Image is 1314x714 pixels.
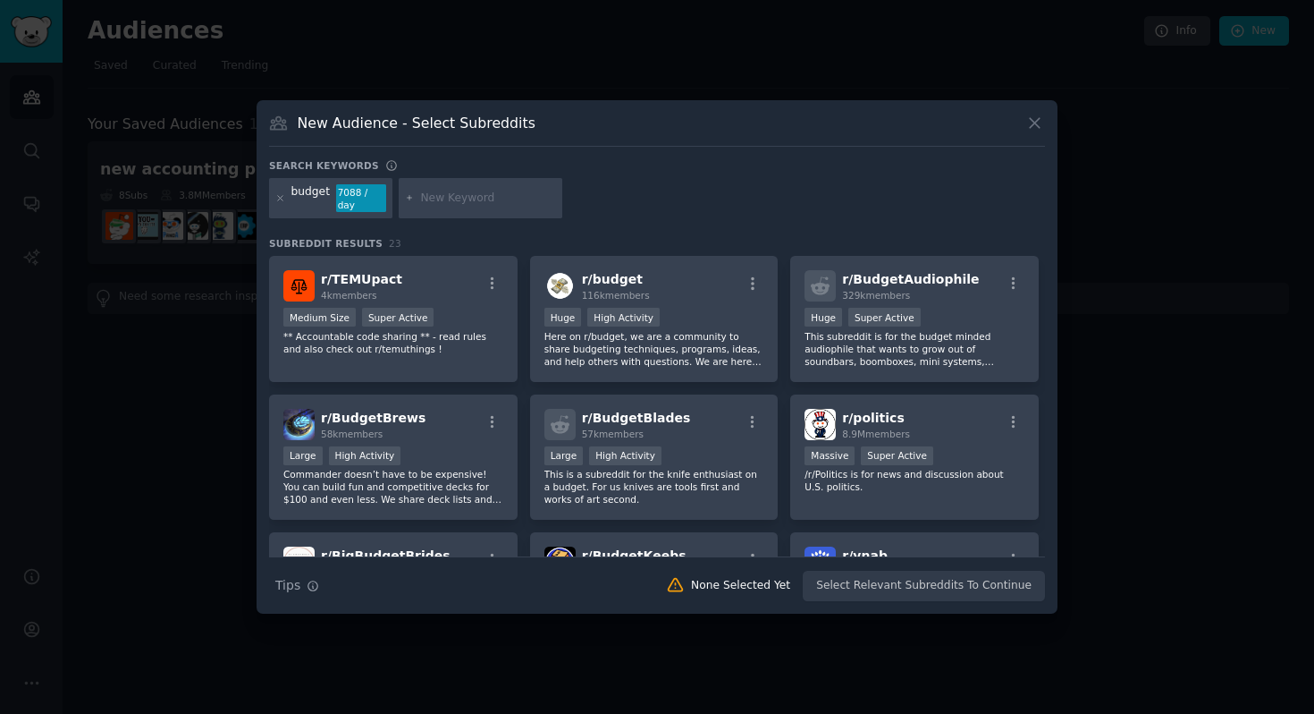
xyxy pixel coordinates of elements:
span: 329k members [842,290,910,301]
span: r/ politics [842,411,904,425]
span: 4k members [321,290,377,301]
div: High Activity [329,446,401,465]
p: This is a subreddit for the knife enthusiast on a budget. For us knives are tools first and works... [544,468,764,506]
img: BigBudgetBrides [283,547,315,578]
span: Tips [275,576,300,595]
div: High Activity [589,446,661,465]
span: Subreddit Results [269,237,383,250]
img: budget [544,270,576,302]
span: 23 [389,238,401,249]
span: r/ BigBudgetBrides [321,548,451,563]
button: Tips [269,570,325,601]
span: r/ ynab [842,548,888,563]
div: budget [291,184,330,213]
div: Super Active [848,308,921,327]
img: politics [804,409,836,440]
span: 58k members [321,429,383,439]
span: 116k members [582,290,650,301]
div: High Activity [587,308,660,327]
img: BudgetKeebs [544,547,576,578]
span: r/ BudgetBrews [321,411,425,425]
div: Large [544,446,584,465]
div: Super Active [362,308,434,327]
img: TEMUpact [283,270,315,302]
input: New Keyword [420,191,556,207]
p: ** Accountable code sharing ** - read rules and also check out r/temuthings ! [283,330,503,355]
div: Large [283,446,323,465]
h3: New Audience - Select Subreddits [298,114,535,132]
div: Massive [804,446,855,465]
div: Huge [544,308,582,327]
div: Super Active [861,446,933,465]
span: 8.9M members [842,429,910,439]
div: 7088 / day [336,184,386,213]
span: r/ BudgetBlades [582,411,691,425]
span: r/ budget [582,272,643,286]
p: Commander doesn’t have to be expensive! You can build fun and competitive decks for $100 and even... [283,468,503,506]
div: None Selected Yet [691,578,790,594]
div: Huge [804,308,842,327]
h3: Search keywords [269,159,379,172]
div: Medium Size [283,308,356,327]
span: r/ BudgetKeebs [582,548,686,563]
img: ynab [804,547,836,578]
p: /r/Politics is for news and discussion about U.S. politics. [804,468,1024,493]
p: This subreddit is for the budget minded audiophile that wants to grow out of soundbars, boomboxes... [804,330,1024,368]
p: Here on r/budget, we are a community to share budgeting techniques, programs, ideas, and help oth... [544,330,764,368]
span: 57k members [582,429,644,439]
span: r/ BudgetAudiophile [842,272,979,286]
img: BudgetBrews [283,409,315,440]
span: r/ TEMUpact [321,272,402,286]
